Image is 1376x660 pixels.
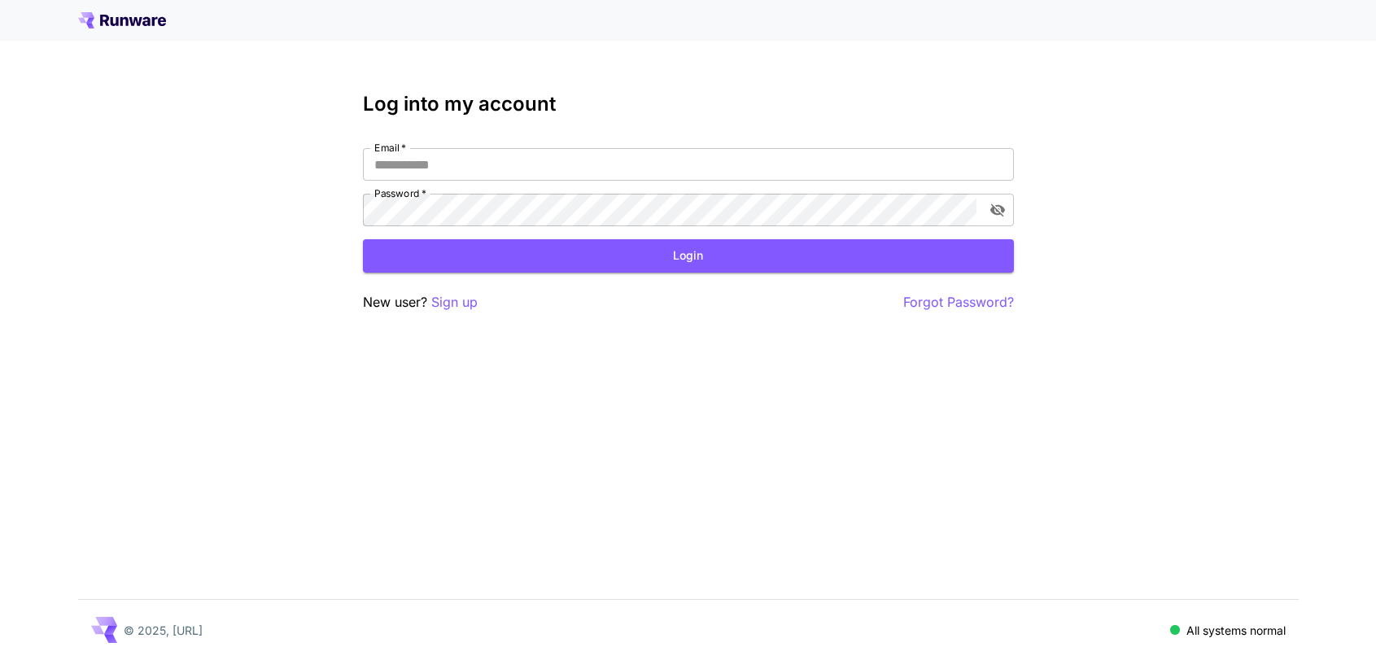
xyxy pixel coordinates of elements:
p: All systems normal [1186,622,1286,639]
p: New user? [363,292,478,313]
button: toggle password visibility [983,195,1012,225]
button: Login [363,239,1014,273]
h3: Log into my account [363,93,1014,116]
button: Forgot Password? [903,292,1014,313]
label: Email [374,141,406,155]
label: Password [374,186,426,200]
button: Sign up [431,292,478,313]
p: © 2025, [URL] [124,622,203,639]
